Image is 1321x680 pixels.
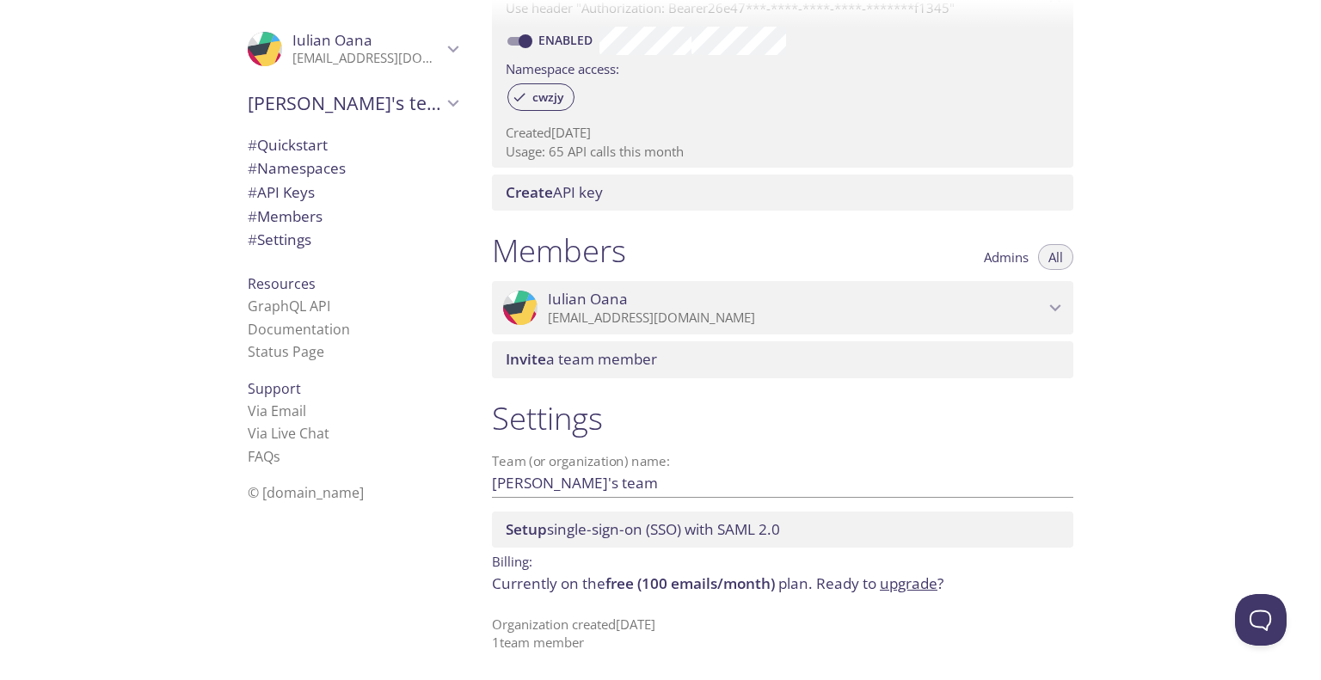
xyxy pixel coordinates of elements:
span: # [248,230,257,249]
div: Quickstart [234,133,471,157]
a: Documentation [248,320,350,339]
iframe: Help Scout Beacon - Open [1235,594,1287,646]
h1: Settings [492,399,1073,438]
a: GraphQL API [248,297,330,315]
span: # [248,206,257,226]
span: Settings [248,230,311,249]
a: Enabled [536,32,599,48]
a: FAQ [248,447,280,466]
div: Iulian's team [234,81,471,126]
div: API Keys [234,181,471,205]
p: Currently on the plan. [492,573,1073,595]
a: Via Live Chat [248,424,329,443]
div: Members [234,205,471,229]
div: Create API Key [492,175,1073,211]
a: Status Page [248,342,324,361]
span: Iulian Oana [292,30,372,50]
span: # [248,158,257,178]
p: Organization created [DATE] 1 team member [492,616,1073,652]
span: cwzjy [522,89,574,105]
span: Ready to ? [816,573,943,593]
p: [EMAIL_ADDRESS][DOMAIN_NAME] [548,309,1044,327]
div: Iulian Oana [234,21,471,77]
label: Team (or organization) name: [492,455,671,468]
div: Invite a team member [492,341,1073,377]
span: s [273,447,280,466]
h1: Members [492,231,626,270]
div: Iulian Oana [492,281,1073,334]
span: Members [248,206,323,226]
span: # [248,135,257,155]
p: Created [DATE] [506,124,1060,142]
span: single-sign-on (SSO) with SAML 2.0 [506,519,780,539]
label: Namespace access: [506,55,619,80]
button: All [1038,244,1073,270]
div: Namespaces [234,156,471,181]
a: upgrade [880,573,937,593]
span: API Keys [248,182,315,202]
a: Via Email [248,401,306,420]
div: cwzjy [507,83,574,111]
p: Usage: 65 API calls this month [506,143,1060,161]
span: Invite [506,349,546,369]
button: Admins [974,244,1039,270]
span: Resources [248,274,316,293]
span: © [DOMAIN_NAME] [248,483,364,502]
p: Billing: [492,548,1073,573]
span: Quickstart [248,135,328,155]
span: a team member [506,349,657,369]
span: Setup [506,519,547,539]
span: # [248,182,257,202]
span: Iulian Oana [548,290,628,309]
span: [PERSON_NAME]'s team [248,91,442,115]
span: free (100 emails/month) [605,573,775,593]
span: Create [506,182,553,202]
span: API key [506,182,603,202]
div: Team Settings [234,228,471,252]
span: Support [248,379,301,398]
p: [EMAIL_ADDRESS][DOMAIN_NAME] [292,50,442,67]
span: Namespaces [248,158,346,178]
div: Setup SSO [492,512,1073,548]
